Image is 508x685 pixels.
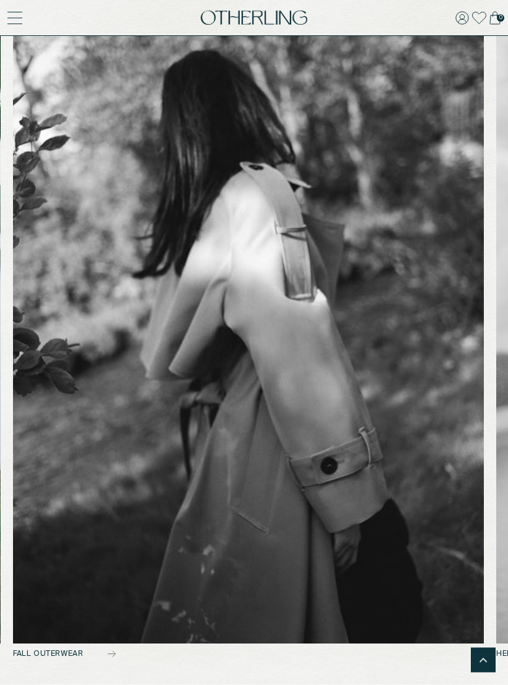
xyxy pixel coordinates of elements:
a: FALL OUTERWEAR [13,3,484,659]
img: logo [201,11,307,25]
span: 0 [497,14,504,22]
a: 0 [489,9,501,27]
h2: FALL OUTERWEAR [13,650,484,659]
img: common shop [13,3,484,644]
